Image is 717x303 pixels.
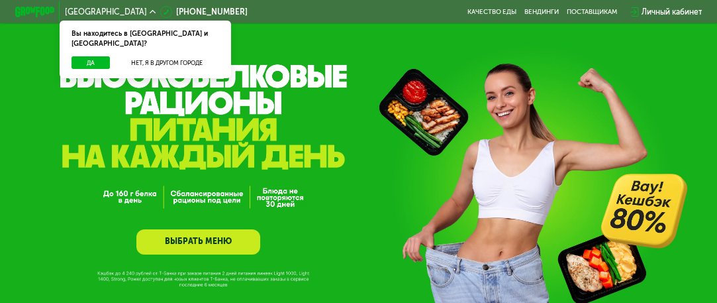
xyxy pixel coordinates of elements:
button: Да [72,56,110,69]
div: Вы находитесь в [GEOGRAPHIC_DATA] и [GEOGRAPHIC_DATA]? [60,21,231,56]
a: Качество еды [467,8,516,16]
a: ВЫБРАТЬ МЕНЮ [136,229,260,255]
a: [PHONE_NUMBER] [160,6,248,18]
div: Личный кабинет [641,6,702,18]
span: [GEOGRAPHIC_DATA] [65,8,147,16]
div: поставщикам [567,8,617,16]
a: Вендинги [524,8,559,16]
button: Нет, я в другом городе [114,56,219,69]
